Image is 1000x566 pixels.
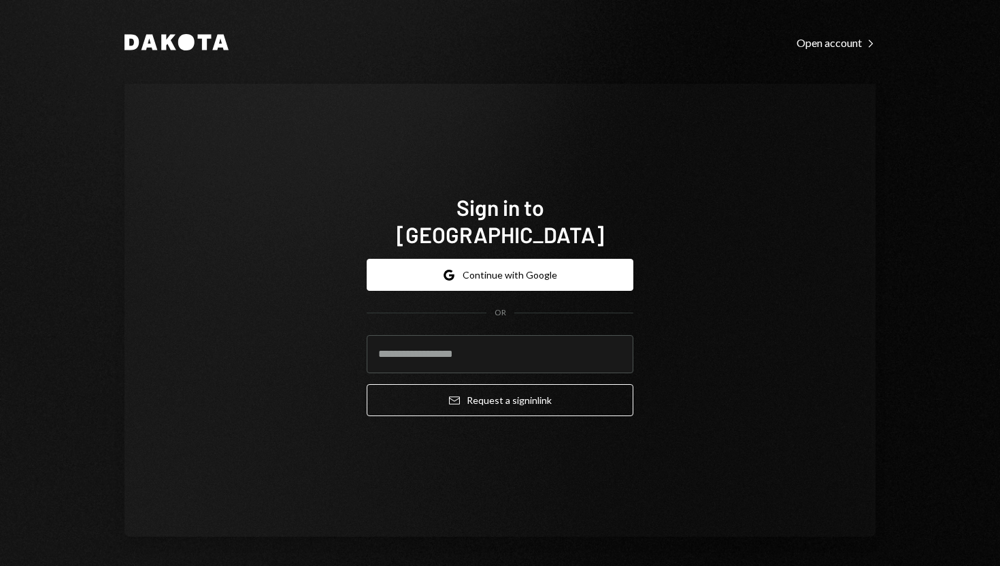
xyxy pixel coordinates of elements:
[367,259,633,291] button: Continue with Google
[367,193,633,248] h1: Sign in to [GEOGRAPHIC_DATA]
[495,307,506,319] div: OR
[797,36,876,50] div: Open account
[797,35,876,50] a: Open account
[367,384,633,416] button: Request a signinlink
